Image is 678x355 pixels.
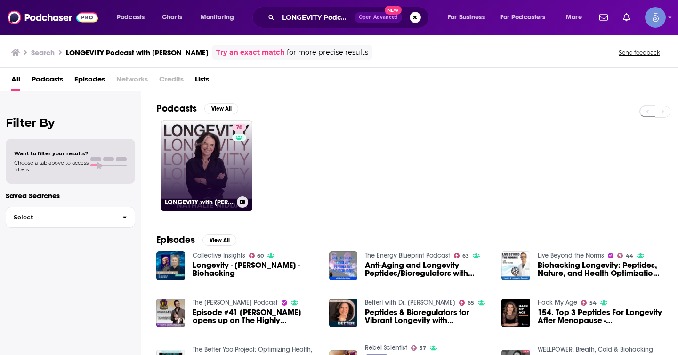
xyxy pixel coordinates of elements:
[156,234,236,246] a: EpisodesView All
[6,116,135,129] h2: Filter By
[462,254,469,258] span: 63
[261,7,438,28] div: Search podcasts, credits, & more...
[626,254,633,258] span: 44
[249,253,264,258] a: 60
[329,251,358,280] img: Anti-Aging and Longevity Peptides/Bioregulators with Nathalie Niddam
[411,345,426,351] a: 37
[257,254,264,258] span: 60
[494,10,559,25] button: open menu
[645,7,666,28] img: User Profile
[156,103,197,114] h2: Podcasts
[468,301,474,305] span: 65
[66,48,209,57] h3: LONGEVITY Podcast with [PERSON_NAME]
[14,150,89,157] span: Want to filter your results?
[110,10,157,25] button: open menu
[116,72,148,91] span: Networks
[459,300,474,306] a: 65
[501,299,530,327] img: 154. Top 3 Peptides For Longevity After Menopause - Nathalie Niddam
[538,261,663,277] span: Biohacking Longevity: Peptides, Nature, and Health Optimization with [PERSON_NAME]
[501,251,530,280] img: Biohacking Longevity: Peptides, Nature, and Health Optimization with Nathalie Niddam
[156,10,188,25] a: Charts
[559,10,594,25] button: open menu
[365,251,450,259] a: The Energy Blueprint Podcast
[385,6,402,15] span: New
[365,299,455,307] a: Better! with Dr. Stephanie
[162,11,182,24] span: Charts
[538,308,663,324] span: 154. Top 3 Peptides For Longevity After Menopause - [PERSON_NAME]
[566,11,582,24] span: More
[454,253,469,258] a: 63
[278,10,355,25] input: Search podcasts, credits, & more...
[596,9,612,25] a: Show notifications dropdown
[161,120,252,211] a: 70LONGEVITY with [PERSON_NAME]
[159,72,184,91] span: Credits
[420,346,426,350] span: 37
[355,12,402,23] button: Open AdvancedNew
[6,207,135,228] button: Select
[165,198,233,206] h3: LONGEVITY with [PERSON_NAME]
[448,11,485,24] span: For Business
[204,103,238,114] button: View All
[6,214,115,220] span: Select
[538,299,577,307] a: Hack My Age
[645,7,666,28] span: Logged in as Spiral5-G1
[193,308,318,324] a: Episode #41 Dylan Gemelli opens up on The Highly Acclaimed "Longevity Podcast" with Nathalie Nidd...
[538,346,653,354] a: WELLPOWER: Breath, Cold & Biohacking
[156,103,238,114] a: PodcastsView All
[193,308,318,324] span: Episode #41 [PERSON_NAME] opens up on The Highly Acclaimed "Longevity Podcast" with [PERSON_NAME]...
[193,299,278,307] a: The Dylan Gemelli Podcast
[236,123,242,133] span: 70
[11,72,20,91] a: All
[193,251,245,259] a: Collective Insights
[156,299,185,327] img: Episode #41 Dylan Gemelli opens up on The Highly Acclaimed "Longevity Podcast" with Nathalie Nidd...
[195,72,209,91] a: Lists
[581,300,597,306] a: 54
[365,261,490,277] span: Anti-Aging and Longevity Peptides/Bioregulators with [PERSON_NAME]
[287,47,368,58] span: for more precise results
[365,308,490,324] span: Peptides & Bioregulators for Vibrant Longevity with [PERSON_NAME]
[194,10,246,25] button: open menu
[31,48,55,57] h3: Search
[538,308,663,324] a: 154. Top 3 Peptides For Longevity After Menopause - Nathalie Niddam
[6,191,135,200] p: Saved Searches
[365,261,490,277] a: Anti-Aging and Longevity Peptides/Bioregulators with Nathalie Niddam
[616,48,663,56] button: Send feedback
[500,11,546,24] span: For Podcasters
[365,308,490,324] a: Peptides & Bioregulators for Vibrant Longevity with Nathalie Niddam
[193,261,318,277] span: Longevity - [PERSON_NAME] - Biohacking
[74,72,105,91] a: Episodes
[538,251,604,259] a: Live Beyond the Norms
[201,11,234,24] span: Monitoring
[365,344,407,352] a: Rebel Scientist
[202,234,236,246] button: View All
[232,124,246,131] a: 70
[14,160,89,173] span: Choose a tab above to access filters.
[645,7,666,28] button: Show profile menu
[117,11,145,24] span: Podcasts
[538,261,663,277] a: Biohacking Longevity: Peptides, Nature, and Health Optimization with Nathalie Niddam
[32,72,63,91] a: Podcasts
[329,299,358,327] img: Peptides & Bioregulators for Vibrant Longevity with Nathalie Niddam
[156,234,195,246] h2: Episodes
[619,9,634,25] a: Show notifications dropdown
[156,251,185,280] img: Longevity - Nathalie Niddam - Biohacking
[216,47,285,58] a: Try an exact match
[193,261,318,277] a: Longevity - Nathalie Niddam - Biohacking
[441,10,497,25] button: open menu
[8,8,98,26] img: Podchaser - Follow, Share and Rate Podcasts
[359,15,398,20] span: Open Advanced
[589,301,597,305] span: 54
[617,253,633,258] a: 44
